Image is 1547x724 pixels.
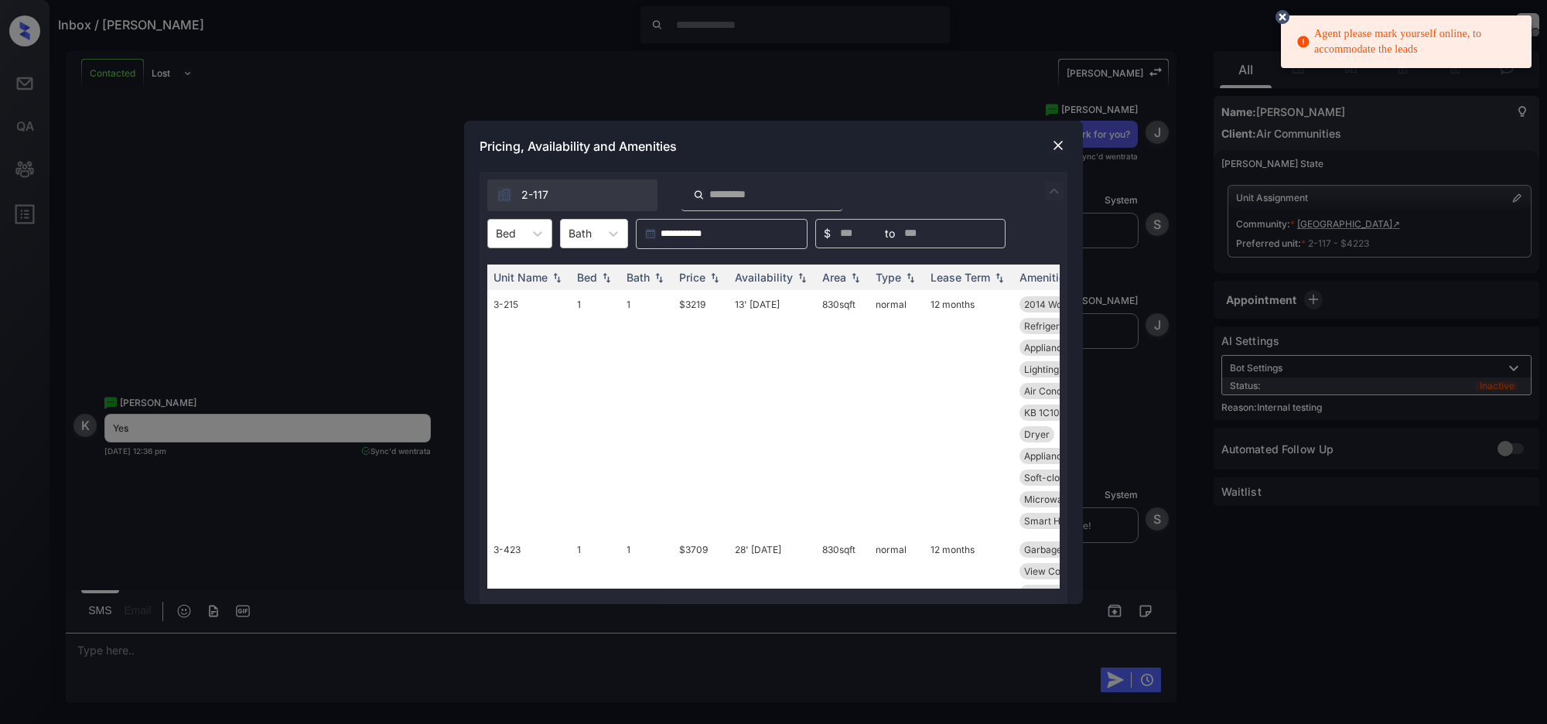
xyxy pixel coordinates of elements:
[1045,182,1064,200] img: icon-zuma
[1024,450,1098,462] span: Appliances Stai...
[1024,515,1110,527] span: Smart Home Door...
[869,290,924,535] td: normal
[521,186,548,203] span: 2-117
[673,290,729,535] td: $3219
[885,225,895,242] span: to
[729,290,816,535] td: 13' [DATE]
[707,271,722,282] img: sorting
[924,290,1013,535] td: 12 months
[1024,565,1093,577] span: View Courtyard
[931,271,990,284] div: Lease Term
[735,271,793,284] div: Availability
[464,121,1083,172] div: Pricing, Availability and Amenities
[1024,544,1105,555] span: Garbage disposa...
[599,271,614,282] img: sorting
[876,271,901,284] div: Type
[1024,429,1050,440] span: Dryer
[1024,493,1074,505] span: Microwave
[620,290,673,535] td: 1
[571,290,620,535] td: 1
[1024,320,1098,332] span: Refrigerator Le...
[651,271,667,282] img: sorting
[1019,271,1071,284] div: Amenities
[1024,407,1095,418] span: KB 1C10 Legacy
[822,271,846,284] div: Area
[1024,342,1098,353] span: Appliances Stai...
[1296,20,1519,63] div: Agent please mark yourself online, to accommodate the leads
[903,271,918,282] img: sorting
[794,271,810,282] img: sorting
[1024,364,1100,375] span: Lighting Recess...
[1024,385,1090,397] span: Air Conditioner
[693,188,705,202] img: icon-zuma
[487,290,571,535] td: 3-215
[627,271,650,284] div: Bath
[497,187,512,203] img: icon-zuma
[824,225,831,242] span: $
[549,271,565,282] img: sorting
[577,271,597,284] div: Bed
[992,271,1007,282] img: sorting
[679,271,705,284] div: Price
[848,271,863,282] img: sorting
[816,290,869,535] td: 830 sqft
[493,271,548,284] div: Unit Name
[1050,138,1066,153] img: close
[1024,299,1104,310] span: 2014 Wood Floor...
[1024,472,1099,483] span: Soft-close Cabi...
[1024,587,1095,599] span: Floor Penthouse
